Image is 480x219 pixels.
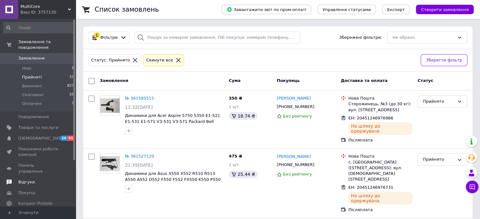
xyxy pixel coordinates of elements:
[423,156,454,163] div: Прийнято
[18,190,35,196] span: Покупці
[125,96,154,101] a: № 361585515
[125,113,220,130] a: Динамики для Acer Aspire 5750 5350 E1-521 E1-531 E1-571 V3-531 V3-571 Packard Bell TE11 Travelmat...
[317,5,376,14] button: Управління статусами
[21,4,68,9] span: MultiCore
[94,32,100,38] div: 1
[18,39,76,50] span: Замовлення та повідомлення
[276,161,316,169] div: [PHONE_NUMBER]
[229,162,240,167] span: 1 шт.
[100,95,120,116] a: Фото товару
[100,153,120,174] a: Фото товару
[418,78,433,83] span: Статус
[229,104,240,109] span: 1 шт.
[348,185,393,190] span: ЕН: 20451246976731
[69,74,74,80] span: 10
[416,5,474,14] button: Створити замовлення
[100,98,120,113] img: Фото товару
[18,179,35,185] span: Відгуки
[134,32,300,44] input: Пошук за номером замовлення, ПІБ покупця, номером телефону, Email, номером накладної
[18,135,65,141] span: [DEMOGRAPHIC_DATA]
[18,146,58,158] span: Показники роботи компанії
[222,5,311,14] button: Завантажити звіт по пром-оплаті
[466,181,478,193] button: Чат з покупцем
[69,92,74,98] span: 55
[72,101,74,107] span: 7
[72,66,74,71] span: 1
[22,74,42,80] span: Прийняті
[18,201,52,206] span: Каталог ProSale
[348,101,412,112] div: Сторожинець, №3 (до 30 кг): вул. [STREET_ADDRESS]
[348,159,412,182] div: с. [GEOGRAPHIC_DATA] ([STREET_ADDRESS]: вул. [DEMOGRAPHIC_DATA][STREET_ADDRESS]
[3,22,74,33] input: Пошук
[393,34,454,41] div: Не обрано
[277,95,311,101] a: [PERSON_NAME]
[426,57,462,64] span: Зберегти фільтр
[423,98,454,105] div: Прийнято
[125,105,153,110] span: 11:32[DATE]
[348,95,412,101] div: Нова Пошта
[348,192,412,205] div: На шляху до одержувача
[348,207,412,213] div: Післяплата
[277,78,300,83] span: Покупець
[339,35,382,41] span: Збережені фільтри:
[125,171,221,187] a: Динамики для Asus X550 X552 R510 R513 A550 A552 D552 F550 F552 FX550 K550 P550 НОВЫЕ
[22,101,42,107] span: Оплачені
[67,83,74,89] span: 827
[100,156,120,171] img: Фото товару
[18,55,44,61] span: Замовлення
[18,163,58,174] span: Панель управління
[348,122,412,135] div: На шляху до одержувача
[60,135,67,141] span: 20
[421,7,469,12] span: Створити замовлення
[276,103,316,111] div: [PHONE_NUMBER]
[421,54,467,66] button: Зберегти фільтр
[21,9,76,15] div: Ваш ID: 3757130
[277,154,311,160] a: [PERSON_NAME]
[22,66,31,71] span: Нові
[100,78,128,83] span: Замовлення
[348,137,412,143] div: Післяплата
[22,83,42,89] span: Виконані
[145,57,174,64] div: Cкинути все
[67,135,74,141] span: 55
[229,112,258,120] div: 18.74 ₴
[323,7,371,12] span: Управління статусами
[229,96,242,101] span: 350 ₴
[22,92,44,98] span: Скасовані
[229,170,258,178] div: 25.44 ₴
[283,114,312,118] span: Без рейтингу
[229,154,242,158] span: 475 ₴
[387,7,405,12] span: Експорт
[348,116,393,120] span: ЕН: 20451246976986
[100,35,118,41] span: Фільтри
[283,172,312,176] span: Без рейтингу
[90,57,131,64] div: Статус: Прийнято
[125,154,154,158] a: № 361527120
[341,78,388,83] span: Доставка та оплата
[410,7,474,12] a: Створити замовлення
[229,78,240,83] span: Cума
[348,153,412,159] div: Нова Пошта
[18,125,58,130] span: Товари та послуги
[95,6,159,13] h1: Список замовлень
[18,114,49,120] span: Повідомлення
[227,7,306,12] span: Завантажити звіт по пром-оплаті
[382,5,410,14] button: Експорт
[125,163,153,168] span: 21:35[DATE]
